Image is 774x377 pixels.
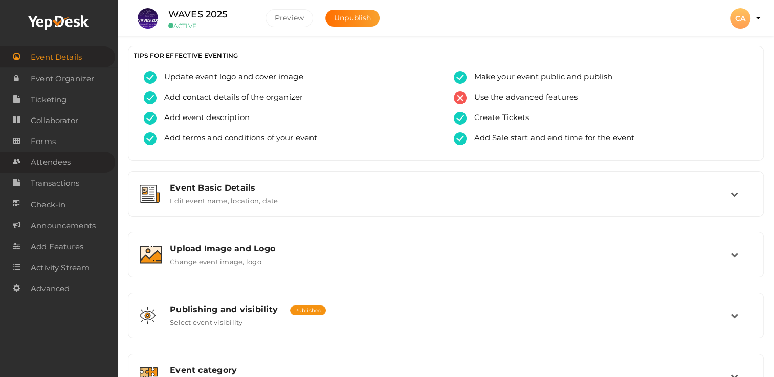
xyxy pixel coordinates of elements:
span: Event Organizer [31,68,94,89]
span: Event Details [31,47,82,67]
span: Forms [31,131,56,152]
span: Check-in [31,195,65,215]
button: Preview [266,9,313,27]
span: Add contact details of the organizer [157,91,303,104]
span: Use the advanced features [467,91,578,104]
div: Upload Image and Logo [170,244,731,253]
span: Publishing and visibility [170,304,278,314]
h3: TIPS FOR EFFECTIVE EVENTING [134,52,758,59]
label: WAVES 2025 [168,7,227,22]
span: Make your event public and publish [467,71,613,84]
span: Announcements [31,216,96,236]
img: tick-success.svg [144,132,157,145]
a: Publishing and visibility Published Select event visibility [134,319,758,328]
div: Event category [170,365,731,375]
img: tick-success.svg [454,71,467,84]
span: Unpublish [334,13,371,22]
profile-pic: CA [730,14,750,23]
span: Transactions [31,173,79,194]
button: Unpublish [325,10,380,27]
div: Event Basic Details [170,183,731,193]
img: tick-success.svg [454,132,467,145]
small: ACTIVE [168,22,250,30]
span: Published [290,305,326,315]
span: Add Sale start and end time for the event [467,132,635,145]
img: shared-vision.svg [140,307,156,324]
span: Activity Stream [31,257,90,278]
span: Create Tickets [467,112,529,125]
img: tick-success.svg [144,112,157,125]
img: S4WQAGVX_small.jpeg [138,8,158,29]
button: CA [727,8,754,29]
a: Upload Image and Logo Change event image, logo [134,258,758,268]
span: Add Features [31,237,83,257]
div: CA [730,8,750,29]
span: Attendees [31,152,71,173]
label: Change event image, logo [170,253,261,266]
img: event-details.svg [140,185,160,203]
img: error.svg [454,91,467,104]
span: Ticketing [31,89,67,110]
img: tick-success.svg [144,91,157,104]
label: Select event visibility [170,314,243,326]
span: Advanced [31,278,70,299]
span: Collaborator [31,110,78,131]
span: Update event logo and cover image [157,71,303,84]
img: image.svg [140,246,162,264]
span: Add terms and conditions of your event [157,132,317,145]
img: tick-success.svg [144,71,157,84]
span: Add event description [157,112,250,125]
label: Edit event name, location, date [170,193,278,205]
a: Event Basic Details Edit event name, location, date [134,197,758,207]
img: tick-success.svg [454,112,467,125]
